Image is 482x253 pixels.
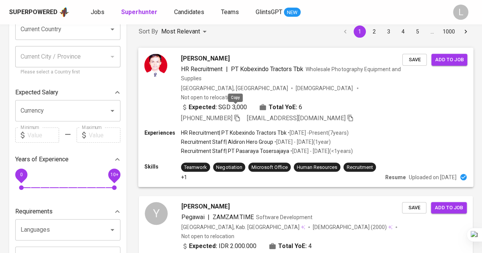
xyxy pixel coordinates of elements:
[107,105,118,116] button: Open
[91,8,104,16] span: Jobs
[145,202,168,225] div: Y
[289,147,352,155] p: • [DATE] - [DATE] ( <1 years )
[15,152,120,167] div: Years of Experience
[273,138,331,146] p: • [DATE] - [DATE] ( 1 year )
[181,173,187,181] p: +1
[181,84,288,92] div: [GEOGRAPHIC_DATA], [GEOGRAPHIC_DATA]
[297,164,337,171] div: Human Resources
[406,55,423,64] span: Save
[440,25,457,38] button: Go to page 1000
[221,8,239,16] span: Teams
[385,173,406,181] p: Resume
[144,162,181,170] p: Skills
[409,173,456,181] p: Uploaded on [DATE]
[161,27,200,36] p: Most Relevant
[181,66,401,81] span: Wholesale Photography Equipment and Supplies
[354,25,366,38] button: page 1
[412,25,424,38] button: Go to page 5
[226,64,227,73] span: |
[110,172,118,177] span: 10+
[91,8,106,17] a: Jobs
[313,223,371,231] span: [DEMOGRAPHIC_DATA]
[107,224,118,235] button: Open
[284,9,301,16] span: NEW
[15,155,69,164] p: Years of Experience
[346,164,373,171] div: Recruitment
[402,202,426,214] button: Save
[181,93,234,101] p: Not open to relocation
[338,25,473,38] nav: pagination navigation
[247,115,346,122] span: [EMAIL_ADDRESS][DOMAIN_NAME]
[20,172,22,177] span: 0
[256,8,301,17] a: GlintsGPT NEW
[231,65,303,72] span: PT Kobexindo Tractors Tbk
[435,55,463,64] span: Add to job
[181,115,232,122] span: [PHONE_NUMBER]
[181,223,305,231] div: [GEOGRAPHIC_DATA], Kab. [GEOGRAPHIC_DATA]
[181,54,229,63] span: [PERSON_NAME]
[256,8,282,16] span: GlintsGPT
[21,68,115,76] p: Please select a Country first
[139,48,473,187] a: [PERSON_NAME]HR Recruitment|PT Kobexindo Tractors TbkWholesale Photography Equipment and Supplies...
[59,6,69,18] img: app logo
[426,28,438,35] div: …
[184,164,207,171] div: Teamwork
[15,85,120,100] div: Expected Salary
[296,84,354,92] span: [DEMOGRAPHIC_DATA]
[174,8,206,17] a: Candidates
[368,25,380,38] button: Go to page 2
[89,127,120,143] input: Value
[181,65,223,72] span: HR Recruitment
[121,8,159,17] a: Superhunter
[435,204,463,212] span: Add to job
[15,88,58,97] p: Expected Salary
[308,242,312,251] span: 4
[213,213,254,221] span: ZAMZAM.TIME
[9,6,69,18] a: Superpoweredapp logo
[181,102,247,111] div: SGD 3,000
[406,204,423,212] span: Save
[181,138,273,146] p: Recruitment Staff | Aldiron Hero Group
[139,27,158,36] p: Sort By
[313,223,392,231] div: (2000)
[174,8,204,16] span: Candidates
[181,242,256,251] div: IDR 2.000.000
[121,8,157,16] b: Superhunter
[221,8,240,17] a: Teams
[107,24,118,35] button: Open
[251,164,288,171] div: Microsoft Office
[9,8,58,17] div: Superpowered
[216,164,242,171] div: Negotiation
[144,54,167,76] img: 2021857fdcc464d109448951cd46c631.jpg
[181,213,205,221] span: Pegawai
[15,204,120,219] div: Requirements
[144,129,181,137] p: Experiences
[181,147,289,155] p: Recruitment Staff | PT Pasaraya Tosersajaya
[15,207,53,216] p: Requirements
[181,202,230,211] span: [PERSON_NAME]
[431,54,467,65] button: Add to job
[208,213,210,222] span: |
[460,25,472,38] button: Go to next page
[383,25,395,38] button: Go to page 3
[161,25,209,39] div: Most Relevant
[256,214,312,220] span: Software Development
[299,102,302,111] span: 6
[278,242,307,251] b: Total YoE:
[269,102,297,111] b: Total YoE:
[189,102,217,111] b: Expected:
[431,202,467,214] button: Add to job
[27,127,59,143] input: Value
[453,5,468,20] div: L
[181,232,234,240] p: Not open to relocation
[402,54,427,65] button: Save
[397,25,409,38] button: Go to page 4
[287,129,348,137] p: • [DATE] - Present ( 7 years )
[189,242,217,251] b: Expected:
[181,129,287,137] p: HR Recruitment | PT Kobexindo Tractors Tbk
